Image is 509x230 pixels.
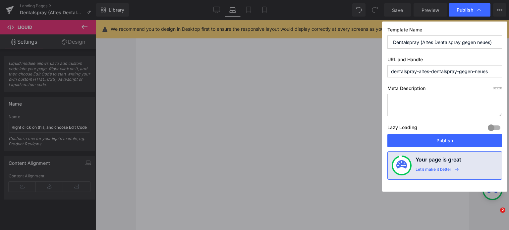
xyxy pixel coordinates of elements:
[387,27,502,35] label: Template Name
[387,123,417,134] label: Lazy Loading
[416,167,451,175] div: Let’s make it better
[387,57,502,65] label: URL and Handle
[457,7,473,13] span: Publish
[500,207,505,213] span: 2
[387,85,502,94] label: Meta Description
[486,207,502,223] iframe: Intercom live chat
[493,86,495,90] span: 0
[396,160,407,171] img: onboarding-status.svg
[416,156,461,167] h4: Your page is great
[387,134,502,147] button: Publish
[493,86,502,90] span: /320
